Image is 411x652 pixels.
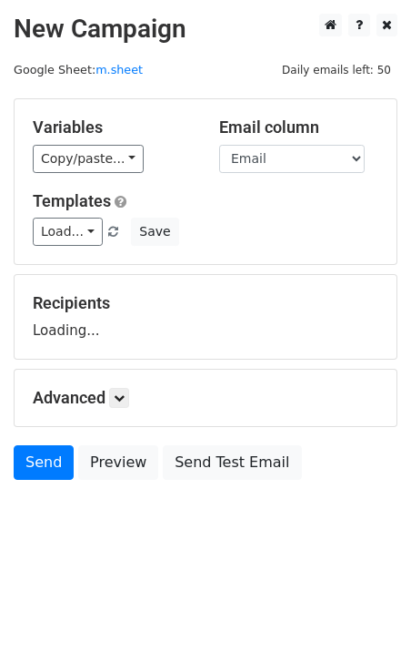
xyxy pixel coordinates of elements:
[33,293,378,341] div: Loading...
[14,14,397,45] h2: New Campaign
[33,145,144,173] a: Copy/paste...
[276,63,397,76] a: Daily emails left: 50
[33,117,192,138] h5: Variables
[163,445,301,480] a: Send Test Email
[276,60,397,80] span: Daily emails left: 50
[33,388,378,408] h5: Advanced
[33,293,378,313] h5: Recipients
[78,445,158,480] a: Preview
[33,218,103,246] a: Load...
[33,191,111,210] a: Templates
[95,63,143,76] a: m.sheet
[219,117,378,138] h5: Email column
[131,218,178,246] button: Save
[14,445,74,480] a: Send
[14,63,143,76] small: Google Sheet:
